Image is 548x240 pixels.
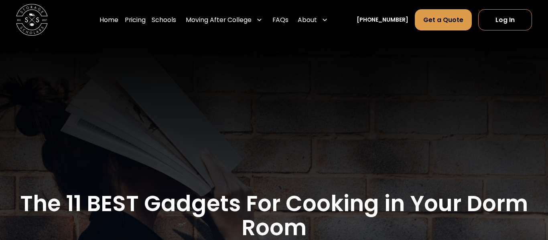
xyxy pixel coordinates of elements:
a: home [16,4,48,36]
a: [PHONE_NUMBER] [357,16,408,24]
a: Get a Quote [415,9,472,30]
img: Storage Scholars main logo [16,4,48,36]
div: Moving After College [186,15,252,25]
a: Log In [478,9,532,30]
div: About [298,15,317,25]
a: Schools [152,9,176,31]
a: Pricing [125,9,146,31]
a: FAQs [272,9,288,31]
h1: The 11 BEST Gadgets For Cooking in Your Dorm Room [16,192,532,240]
div: About [294,9,331,31]
a: Home [99,9,118,31]
div: Moving After College [183,9,266,31]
